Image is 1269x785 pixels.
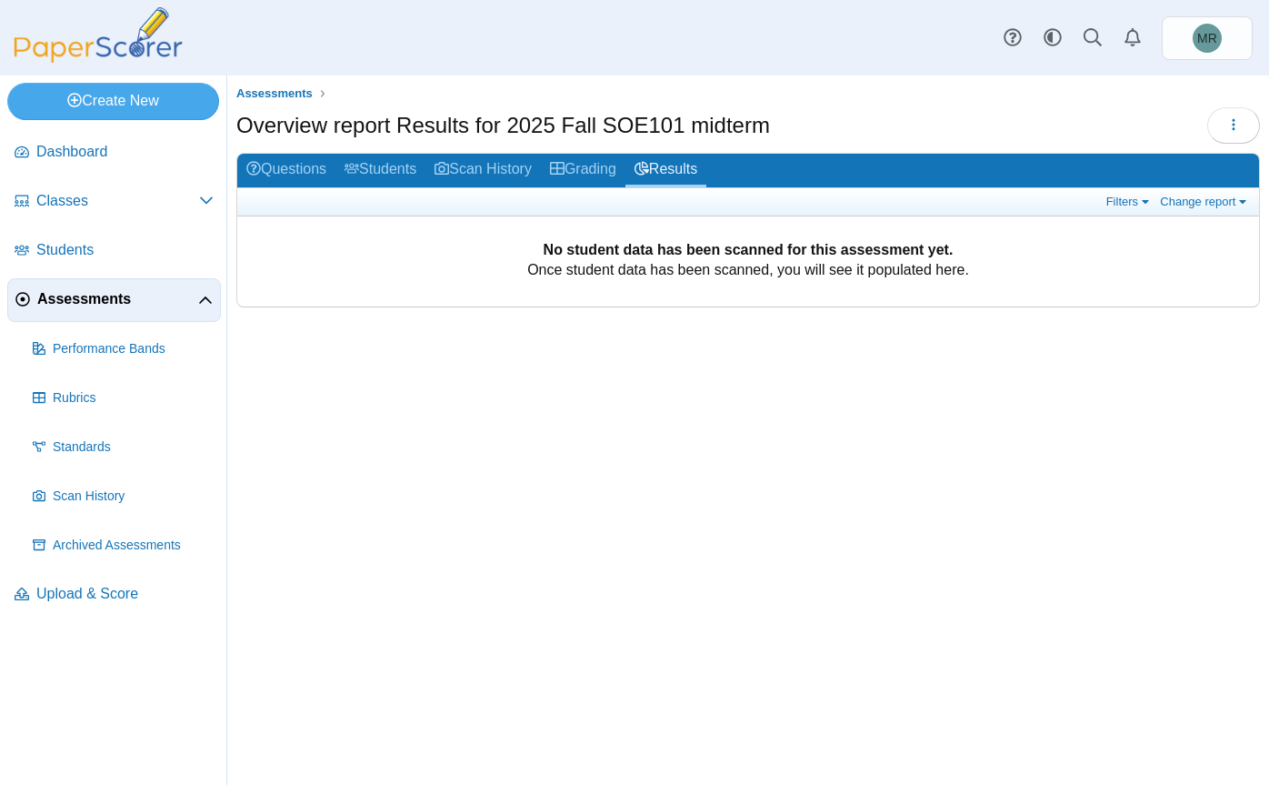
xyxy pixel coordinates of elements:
[53,340,214,358] span: Performance Bands
[544,242,954,257] b: No student data has been scanned for this assessment yet.
[37,289,198,309] span: Assessments
[335,154,425,187] a: Students
[25,377,221,420] a: Rubrics
[36,142,214,162] span: Dashboard
[7,180,221,224] a: Classes
[53,438,214,457] span: Standards
[7,50,189,65] a: PaperScorer
[1197,32,1217,45] span: Malinda Ritts
[36,240,214,260] span: Students
[1113,18,1153,58] a: Alerts
[7,573,221,617] a: Upload & Score
[1162,16,1253,60] a: Malinda Ritts
[1102,194,1157,209] a: Filters
[1155,194,1254,209] a: Change report
[53,488,214,506] span: Scan History
[246,222,1250,301] div: Once student data has been scanned, you will see it populated here.
[7,7,189,63] img: PaperScorer
[7,83,219,119] a: Create New
[36,584,214,604] span: Upload & Score
[425,154,541,187] a: Scan History
[7,229,221,273] a: Students
[25,426,221,469] a: Standards
[53,537,214,555] span: Archived Assessments
[7,131,221,175] a: Dashboard
[25,475,221,518] a: Scan History
[237,154,335,187] a: Questions
[25,327,221,371] a: Performance Bands
[236,86,313,100] span: Assessments
[232,83,317,106] a: Assessments
[7,278,221,322] a: Assessments
[541,154,625,187] a: Grading
[25,524,221,568] a: Archived Assessments
[236,110,770,141] h1: Overview report Results for 2025 Fall SOE101 midterm
[625,154,706,187] a: Results
[36,191,199,211] span: Classes
[1193,24,1222,53] span: Malinda Ritts
[53,389,214,408] span: Rubrics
